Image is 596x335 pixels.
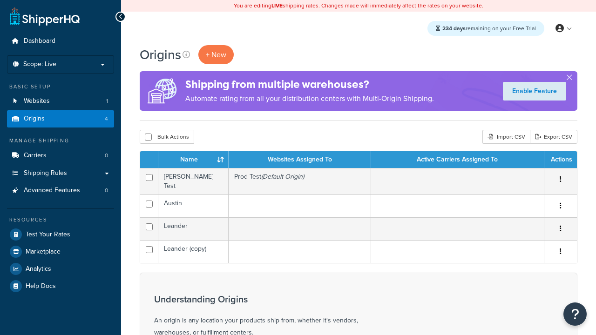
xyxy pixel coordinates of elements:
[24,169,67,177] span: Shipping Rules
[7,83,114,91] div: Basic Setup
[198,45,234,64] a: + New
[140,46,181,64] h1: Origins
[503,82,566,100] a: Enable Feature
[24,152,47,160] span: Carriers
[26,282,56,290] span: Help Docs
[7,182,114,199] li: Advanced Features
[158,217,229,240] td: Leander
[7,93,114,110] a: Websites 1
[7,226,114,243] a: Test Your Rates
[185,92,434,105] p: Automate rating from all your distribution centers with Multi-Origin Shipping.
[7,216,114,224] div: Resources
[185,77,434,92] h4: Shipping from multiple warehouses?
[530,130,577,144] a: Export CSV
[544,151,577,168] th: Actions
[24,37,55,45] span: Dashboard
[105,152,108,160] span: 0
[26,231,70,239] span: Test Your Rates
[7,182,114,199] a: Advanced Features 0
[261,172,304,181] i: (Default Origin)
[7,137,114,145] div: Manage Shipping
[26,248,61,256] span: Marketplace
[7,110,114,127] li: Origins
[140,71,185,111] img: ad-origins-multi-dfa493678c5a35abed25fd24b4b8a3fa3505936ce257c16c00bdefe2f3200be3.png
[7,278,114,295] a: Help Docs
[158,151,229,168] th: Name : activate to sort column ascending
[563,302,587,326] button: Open Resource Center
[7,165,114,182] a: Shipping Rules
[271,1,283,10] b: LIVE
[105,115,108,123] span: 4
[206,49,226,60] span: + New
[154,294,387,304] h3: Understanding Origins
[10,7,80,26] a: ShipperHQ Home
[24,97,50,105] span: Websites
[140,130,194,144] button: Bulk Actions
[229,151,371,168] th: Websites Assigned To
[7,147,114,164] a: Carriers 0
[7,261,114,277] a: Analytics
[158,240,229,263] td: Leander (copy)
[7,93,114,110] li: Websites
[482,130,530,144] div: Import CSV
[24,187,80,194] span: Advanced Features
[7,243,114,260] a: Marketplace
[24,115,45,123] span: Origins
[229,168,371,194] td: Prod Test
[23,60,56,68] span: Scope: Live
[7,33,114,50] a: Dashboard
[106,97,108,105] span: 1
[442,24,466,33] strong: 234 days
[26,265,51,273] span: Analytics
[105,187,108,194] span: 0
[158,168,229,194] td: [PERSON_NAME] Test
[371,151,544,168] th: Active Carriers Assigned To
[7,110,114,127] a: Origins 4
[427,21,544,36] div: remaining on your Free Trial
[158,194,229,217] td: Austin
[7,147,114,164] li: Carriers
